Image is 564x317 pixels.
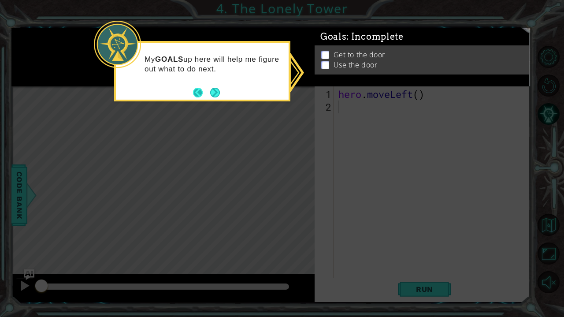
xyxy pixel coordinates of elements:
[193,88,210,97] button: Back
[155,55,183,63] strong: GOALS
[210,88,220,97] button: Next
[334,50,385,60] p: Get to the door
[320,32,404,43] span: Goals
[145,55,282,74] p: My up here will help me figure out what to do next.
[346,32,403,42] span: : Incomplete
[334,60,378,70] p: Use the door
